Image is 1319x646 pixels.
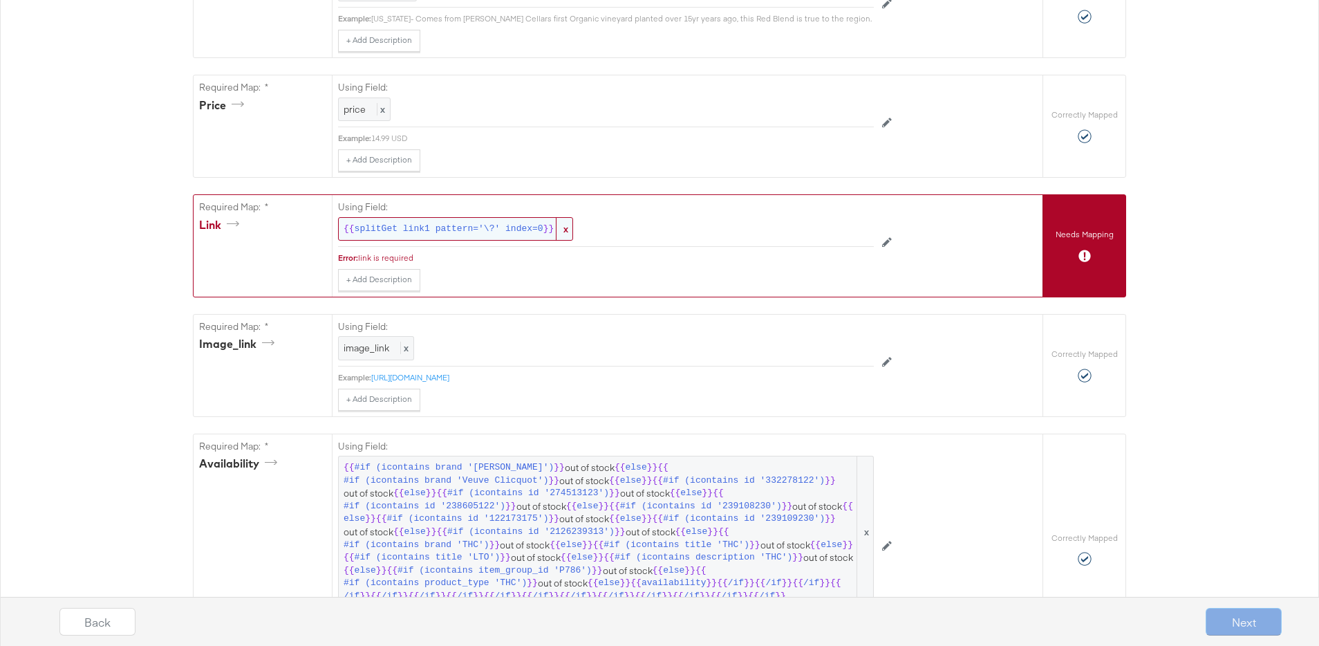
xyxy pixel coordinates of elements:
span: }} [792,551,803,564]
span: {{ [550,539,561,552]
span: {{ [593,539,604,552]
span: {{ [344,551,355,564]
span: }} [819,577,830,590]
span: }} [609,487,620,500]
label: Using Field: [338,440,874,453]
span: }} [426,487,437,500]
span: }} [744,577,755,590]
span: }} [825,513,836,526]
span: {{ [830,577,841,590]
span: {{ [609,500,620,513]
label: Required Map: * [199,320,326,333]
span: {{ [718,526,729,539]
div: image_link [199,336,279,352]
span: else [625,461,646,474]
span: {{ [609,513,620,526]
span: }} [598,500,609,513]
span: else [620,513,642,526]
div: link is required [358,252,874,264]
span: x [377,103,385,116]
span: else [663,564,684,578]
span: /if [728,577,744,590]
button: Back [59,608,135,636]
span: else [577,500,598,513]
span: {{ [344,461,355,474]
span: {{ [561,551,572,564]
span: {{ [344,564,355,578]
span: else [598,577,619,590]
span: else [620,474,642,488]
span: {{ [393,526,404,539]
span: }} [489,539,501,552]
span: /if [803,577,819,590]
span: {{ [842,500,853,513]
span: {{ [653,474,664,488]
span: {{ [695,564,707,578]
span: #if (icontains id '238605122') [344,500,505,513]
span: #if (icontains product_type 'THC') [344,577,527,590]
span: x [556,218,572,241]
span: {{ [615,461,626,474]
span: {{ [393,487,404,500]
span: }} [505,500,516,513]
span: else [344,513,365,526]
span: }} [707,577,718,590]
label: Correctly Mapped [1051,533,1118,544]
div: link [199,217,244,233]
span: }} [592,564,603,578]
span: else [686,526,707,539]
span: else [561,539,582,552]
div: Example: [338,372,371,383]
div: price [199,98,249,113]
label: Required Map: * [199,81,326,94]
button: + Add Description [338,269,420,291]
span: {{ [755,577,766,590]
label: Correctly Mapped [1051,109,1118,120]
span: {{ [588,577,599,590]
div: 14.99 USD [371,133,874,144]
span: {{ [376,513,387,526]
div: availability [199,456,282,472]
span: {{ [604,551,615,564]
span: image_link [344,342,389,354]
span: }} [782,577,793,590]
span: }} [543,223,554,236]
span: {{ [386,564,397,578]
span: splitGet link1 pattern='\?' index=0 [355,223,543,236]
span: {{ [566,500,577,513]
span: else [404,487,426,500]
span: else [821,539,842,552]
span: {{ [810,539,821,552]
label: Required Map: * [199,201,326,214]
span: {{ [670,487,681,500]
span: }} [426,526,437,539]
label: Needs Mapping [1056,229,1114,240]
span: {{ [657,461,668,474]
span: availability [642,577,707,590]
span: price [344,103,366,116]
span: }} [615,526,626,539]
span: }} [707,526,718,539]
span: {{ [675,526,686,539]
span: #if (icontains id '274513123') [447,487,609,500]
span: #if (icontains brand 'THC') [344,539,489,552]
span: else [571,551,592,564]
label: Using Field: [338,201,874,214]
label: Required Map: * [199,440,326,453]
button: + Add Description [338,30,420,52]
div: Example: [338,13,371,24]
label: Correctly Mapped [1051,349,1118,360]
span: }} [554,461,565,474]
span: }} [642,513,653,526]
span: }} [593,551,604,564]
span: else [355,564,376,578]
span: {{ [436,487,447,500]
label: Using Field: [338,81,874,94]
span: #if (icontains title 'THC') [604,539,749,552]
span: #if (icontains id '239108230') [620,500,782,513]
span: }} [548,513,559,526]
span: else [404,526,426,539]
span: #if (icontains description 'THC') [615,551,792,564]
span: {{ [436,526,447,539]
span: }} [684,564,695,578]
